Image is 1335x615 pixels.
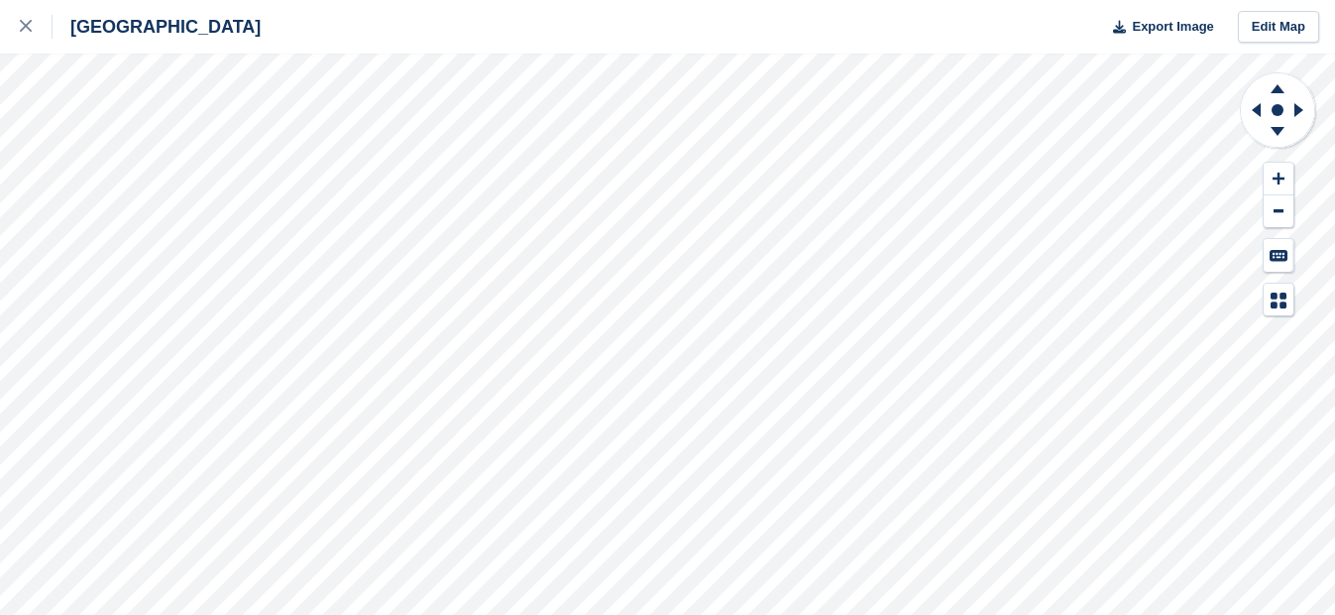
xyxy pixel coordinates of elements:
button: Zoom Out [1264,195,1293,228]
button: Export Image [1101,11,1214,44]
button: Keyboard Shortcuts [1264,239,1293,272]
div: [GEOGRAPHIC_DATA] [53,15,261,39]
span: Export Image [1132,17,1213,37]
a: Edit Map [1238,11,1319,44]
button: Zoom In [1264,163,1293,195]
button: Map Legend [1264,284,1293,316]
